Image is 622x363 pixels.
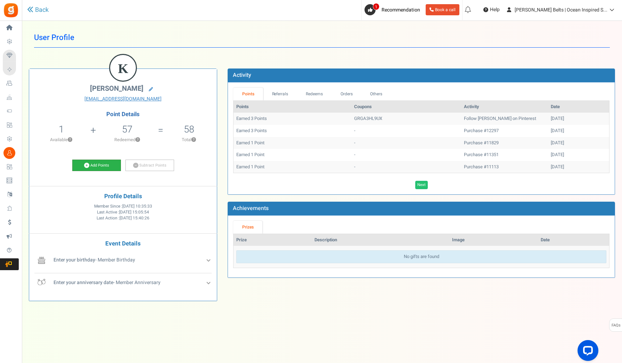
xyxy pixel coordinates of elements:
td: - [351,125,461,137]
th: Points [234,101,351,113]
figcaption: K [110,55,136,82]
td: Earned 1 Point [234,137,351,149]
td: - [351,149,461,161]
a: Prizes [233,221,262,234]
h4: Event Details [34,241,212,247]
span: Member Since : [94,203,152,209]
p: Available [33,137,90,143]
button: ? [136,138,140,142]
b: Achievements [233,204,269,212]
button: ? [68,138,72,142]
div: [DATE] [551,164,606,170]
th: Date [548,101,609,113]
th: Coupons [351,101,461,113]
span: Recommendation [382,6,420,14]
h1: User Profile [34,28,610,48]
div: [DATE] [551,152,606,158]
th: Date [538,234,609,246]
td: Purchase #11829 [461,137,548,149]
td: Earned 1 Point [234,149,351,161]
a: Points [233,88,263,100]
h5: 58 [184,124,194,135]
span: 1 [59,122,64,136]
a: Redeems [297,88,332,100]
a: Next [415,181,428,189]
td: Earned 3 Points [234,113,351,125]
b: Activity [233,71,251,79]
span: [DATE] 10:35:33 [122,203,152,209]
td: Follow [PERSON_NAME] on Pinterest [461,113,548,125]
a: Orders [332,88,361,100]
span: [PERSON_NAME] Belts | Ocean Inspired S... [515,6,607,14]
span: [DATE] 15:05:54 [119,209,149,215]
a: Add Points [72,160,121,171]
b: Enter your birthday [54,256,95,264]
td: Purchase #11113 [461,161,548,173]
p: Total [164,137,213,143]
a: Help [481,4,502,15]
span: [PERSON_NAME] [90,83,144,94]
td: Purchase #12297 [461,125,548,137]
h4: Point Details [29,111,217,118]
a: Others [361,88,391,100]
a: Subtract Points [125,160,174,171]
span: Last Active : [97,209,149,215]
td: - [351,137,461,149]
b: Enter your anniversary date [54,279,113,286]
div: [DATE] [551,115,606,122]
td: Earned 1 Point [234,161,351,173]
span: - Member Anniversary [54,279,161,286]
h4: Profile Details [34,193,212,200]
a: Referrals [263,88,297,100]
td: - [351,161,461,173]
span: 1 [373,3,379,10]
th: Prize [234,234,312,246]
span: FAQs [611,319,621,332]
span: Help [488,6,500,13]
th: Description [312,234,449,246]
span: Last Action : [97,215,149,221]
div: [DATE] [551,128,606,134]
div: [DATE] [551,140,606,146]
button: ? [191,138,196,142]
td: Earned 3 Points [234,125,351,137]
th: Activity [461,101,548,113]
th: Image [449,234,538,246]
a: Book a call [426,4,459,15]
h5: 57 [122,124,132,135]
img: Gratisfaction [3,2,19,18]
td: Purchase #11351 [461,149,548,161]
a: 1 Recommendation [365,4,423,15]
p: Redeemed [97,137,157,143]
div: No gifts are found [236,250,606,263]
td: GRGA3HL9UX [351,113,461,125]
span: - Member Birthday [54,256,135,264]
span: [DATE] 15:40:26 [120,215,149,221]
a: [EMAIL_ADDRESS][DOMAIN_NAME] [34,96,212,103]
